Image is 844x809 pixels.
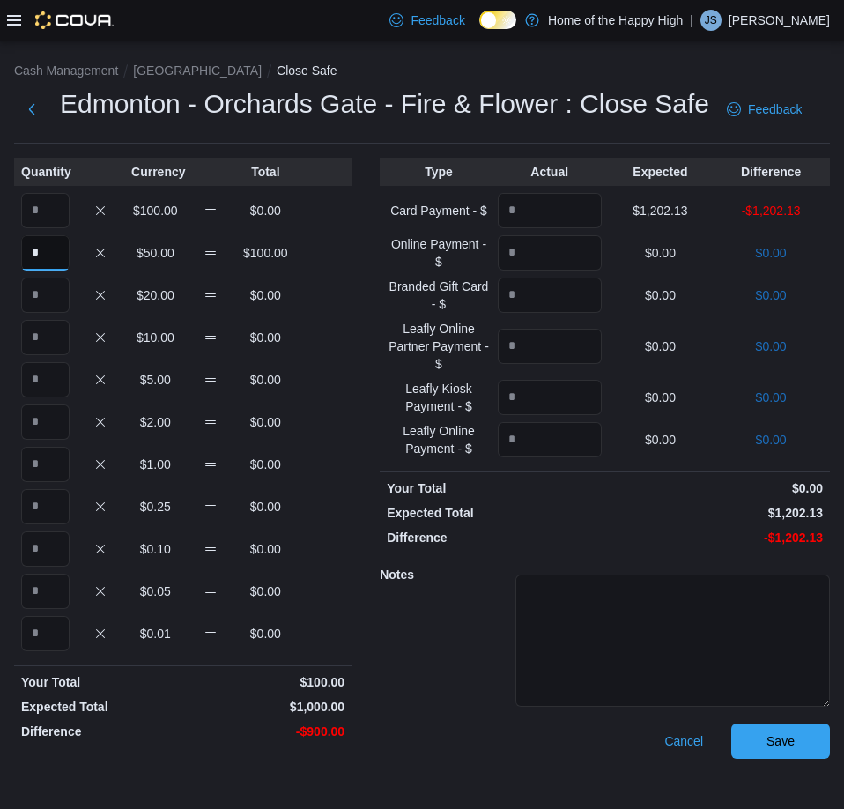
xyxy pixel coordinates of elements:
[241,583,290,600] p: $0.00
[131,244,180,262] p: $50.00
[187,698,345,716] p: $1,000.00
[21,698,180,716] p: Expected Total
[241,456,290,473] p: $0.00
[21,278,70,313] input: Quantity
[187,723,345,740] p: -$900.00
[131,371,180,389] p: $5.00
[21,163,70,181] p: Quantity
[609,431,713,449] p: $0.00
[387,529,601,546] p: Difference
[277,63,337,78] button: Close Safe
[241,413,290,431] p: $0.00
[21,320,70,355] input: Quantity
[131,286,180,304] p: $20.00
[60,86,709,122] h1: Edmonton - Orchards Gate - Fire & Flower : Close Safe
[609,529,823,546] p: -$1,202.13
[664,732,703,750] span: Cancel
[21,616,70,651] input: Quantity
[498,422,602,457] input: Quantity
[720,92,809,127] a: Feedback
[609,286,713,304] p: $0.00
[131,625,180,642] p: $0.01
[21,447,70,482] input: Quantity
[498,278,602,313] input: Quantity
[719,389,823,406] p: $0.00
[241,329,290,346] p: $0.00
[705,10,717,31] span: JS
[380,557,512,592] h5: Notes
[411,11,464,29] span: Feedback
[131,413,180,431] p: $2.00
[387,278,491,313] p: Branded Gift Card - $
[731,724,830,759] button: Save
[719,338,823,355] p: $0.00
[14,92,49,127] button: Next
[479,11,516,29] input: Dark Mode
[21,489,70,524] input: Quantity
[719,286,823,304] p: $0.00
[241,244,290,262] p: $100.00
[498,193,602,228] input: Quantity
[21,574,70,609] input: Quantity
[690,10,693,31] p: |
[719,431,823,449] p: $0.00
[387,422,491,457] p: Leafly Online Payment - $
[35,11,114,29] img: Cova
[609,244,713,262] p: $0.00
[700,10,722,31] div: Jesse Singh
[609,504,823,522] p: $1,202.13
[241,540,290,558] p: $0.00
[609,163,713,181] p: Expected
[609,479,823,497] p: $0.00
[21,723,180,740] p: Difference
[609,389,713,406] p: $0.00
[387,202,491,219] p: Card Payment - $
[131,202,180,219] p: $100.00
[241,286,290,304] p: $0.00
[21,362,70,397] input: Quantity
[21,531,70,567] input: Quantity
[479,29,480,30] span: Dark Mode
[241,163,290,181] p: Total
[766,732,795,750] span: Save
[498,163,602,181] p: Actual
[21,193,70,228] input: Quantity
[729,10,830,31] p: [PERSON_NAME]
[719,244,823,262] p: $0.00
[548,10,683,31] p: Home of the Happy High
[187,673,345,691] p: $100.00
[609,338,713,355] p: $0.00
[387,504,601,522] p: Expected Total
[387,380,491,415] p: Leafly Kiosk Payment - $
[241,498,290,516] p: $0.00
[382,3,471,38] a: Feedback
[131,329,180,346] p: $10.00
[748,100,802,118] span: Feedback
[131,540,180,558] p: $0.10
[131,498,180,516] p: $0.25
[133,63,262,78] button: [GEOGRAPHIC_DATA]
[21,235,70,271] input: Quantity
[387,479,601,497] p: Your Total
[241,625,290,642] p: $0.00
[131,583,180,600] p: $0.05
[387,320,491,373] p: Leafly Online Partner Payment - $
[719,163,823,181] p: Difference
[241,202,290,219] p: $0.00
[387,235,491,271] p: Online Payment - $
[131,163,180,181] p: Currency
[21,404,70,440] input: Quantity
[387,163,491,181] p: Type
[719,202,823,219] p: -$1,202.13
[609,202,713,219] p: $1,202.13
[21,673,180,691] p: Your Total
[131,456,180,473] p: $1.00
[14,63,118,78] button: Cash Management
[241,371,290,389] p: $0.00
[14,62,830,83] nav: An example of EuiBreadcrumbs
[498,329,602,364] input: Quantity
[498,380,602,415] input: Quantity
[657,724,710,759] button: Cancel
[498,235,602,271] input: Quantity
